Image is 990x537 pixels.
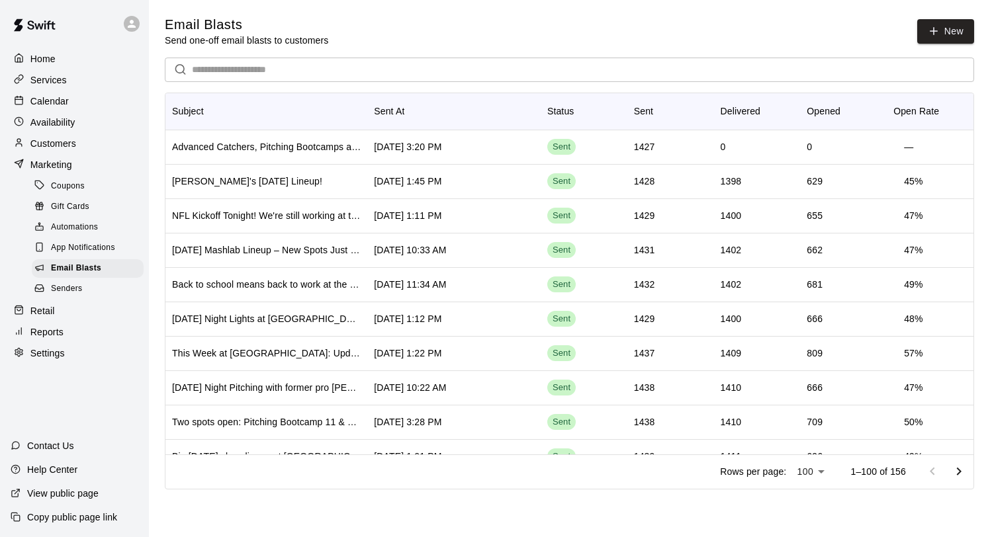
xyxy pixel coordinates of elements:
[547,175,576,188] span: Sent
[634,93,653,130] div: Sent
[30,325,64,339] p: Reports
[11,322,138,342] a: Reports
[807,278,823,291] div: 681
[893,267,933,302] td: 49 %
[634,243,655,257] div: 1431
[374,450,441,463] div: Aug 20 2025, 1:01 PM
[721,450,742,463] div: 1411
[791,462,829,481] div: 100
[367,93,541,130] div: Sent At
[27,463,77,476] p: Help Center
[721,175,742,188] div: 1398
[893,164,933,199] td: 45 %
[714,93,801,130] div: Delivered
[11,49,138,69] a: Home
[27,439,74,452] p: Contact Us
[32,279,149,300] a: Senders
[172,278,361,291] div: Back to school means back to work at the Mashlab!
[893,233,933,268] td: 47 %
[721,140,726,153] div: 0
[721,243,742,257] div: 1402
[51,180,85,193] span: Coupons
[374,175,441,188] div: Sep 8 2025, 1:45 PM
[634,415,655,429] div: 1438
[32,280,144,298] div: Senders
[172,450,361,463] div: Big Wednesday class lineup at Mashlab!
[721,312,742,325] div: 1400
[807,312,823,325] div: 666
[11,70,138,90] a: Services
[800,93,887,130] div: Opened
[374,381,446,394] div: Aug 26 2025, 10:22 AM
[172,140,361,153] div: Advanced Catchers, Pitching Bootcamps and Hitting tonight
[374,415,441,429] div: Aug 25 2025, 3:28 PM
[165,34,328,47] p: Send one-off email blasts to customers
[374,278,446,291] div: Sep 2 2025, 11:34 AM
[32,177,144,196] div: Coupons
[547,313,576,325] span: Sent
[30,52,56,65] p: Home
[172,312,361,325] div: Friday Night Lights at Mashlab: Grab Your Spot Now
[32,259,144,278] div: Email Blasts
[30,95,69,108] p: Calendar
[917,19,974,44] a: New
[51,282,83,296] span: Senders
[547,347,576,360] span: Sent
[11,112,138,132] a: Availability
[51,200,89,214] span: Gift Cards
[374,243,446,257] div: Sep 3 2025, 10:33 AM
[547,141,576,153] span: Sent
[30,116,75,129] p: Availability
[374,209,441,222] div: Sep 4 2025, 1:11 PM
[807,243,823,257] div: 662
[51,241,115,255] span: App Notifications
[807,93,840,130] div: Opened
[893,302,933,337] td: 48 %
[11,91,138,111] a: Calendar
[374,312,441,325] div: Aug 29 2025, 1:12 PM
[547,278,576,291] span: Sent
[634,312,655,325] div: 1429
[11,134,138,153] a: Customers
[30,158,72,171] p: Marketing
[634,140,655,153] div: 1427
[721,381,742,394] div: 1410
[893,405,933,440] td: 50 %
[32,239,144,257] div: App Notifications
[172,243,361,257] div: Wednesday Mashlab Lineup – New Spots Just Opened!
[807,381,823,394] div: 666
[11,343,138,363] a: Settings
[547,450,576,463] span: Sent
[547,93,574,130] div: Status
[720,465,786,478] p: Rows per page:
[27,487,99,500] p: View public page
[807,347,823,360] div: 809
[721,93,761,130] div: Delivered
[30,137,76,150] p: Customers
[374,347,441,360] div: Aug 27 2025, 1:22 PM
[547,244,576,257] span: Sent
[807,140,812,153] div: 0
[32,218,149,238] a: Automations
[893,130,924,165] td: —
[893,336,933,371] td: 57 %
[165,16,328,34] h5: Email Blasts
[30,304,55,317] p: Retail
[32,218,144,237] div: Automations
[172,93,204,130] div: Subject
[634,450,655,463] div: 1439
[374,93,404,130] div: Sent At
[721,415,742,429] div: 1410
[634,381,655,394] div: 1438
[11,301,138,321] a: Retail
[807,209,823,222] div: 655
[634,175,655,188] div: 1428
